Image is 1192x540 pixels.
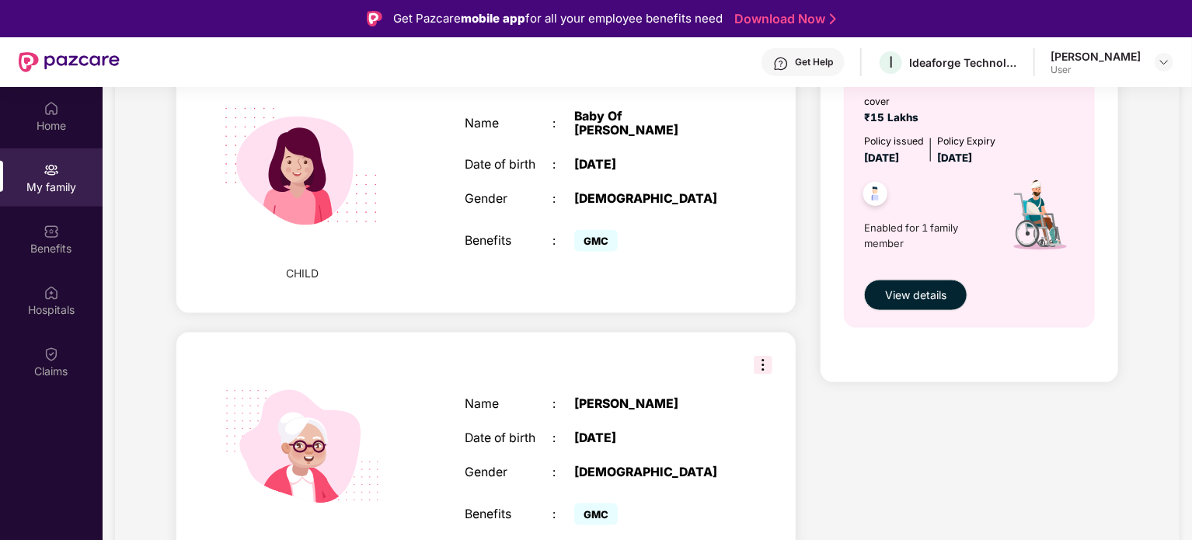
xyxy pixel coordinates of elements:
[465,234,552,249] div: Benefits
[204,68,401,265] img: svg+xml;base64,PHN2ZyB4bWxucz0iaHR0cDovL3d3dy53My5vcmcvMjAwMC9zdmciIHdpZHRoPSIyMjQiIGhlaWdodD0iMT...
[552,431,574,446] div: :
[989,166,1087,272] img: icon
[44,347,59,362] img: svg+xml;base64,PHN2ZyBpZD0iQ2xhaW0iIHhtbG5zPSJodHRwOi8vd3d3LnczLm9yZy8yMDAwL3N2ZyIgd2lkdGg9IjIwIi...
[1051,64,1141,76] div: User
[44,224,59,239] img: svg+xml;base64,PHN2ZyBpZD0iQmVuZWZpdHMiIHhtbG5zPSJodHRwOi8vd3d3LnczLm9yZy8yMDAwL3N2ZyIgd2lkdGg9Ij...
[574,230,618,252] span: GMC
[393,9,723,28] div: Get Pazcare for all your employee benefits need
[885,287,946,304] span: View details
[552,158,574,172] div: :
[461,11,525,26] strong: mobile app
[44,162,59,178] img: svg+xml;base64,PHN2ZyB3aWR0aD0iMjAiIGhlaWdodD0iMjAiIHZpZXdCb3g9IjAgMCAyMCAyMCIgZmlsbD0ibm9uZSIgeG...
[864,94,925,109] div: cover
[286,265,319,282] span: CHILD
[856,177,894,215] img: svg+xml;base64,PHN2ZyB4bWxucz0iaHR0cDovL3d3dy53My5vcmcvMjAwMC9zdmciIHdpZHRoPSI0OC45NDMiIGhlaWdodD...
[465,431,552,446] div: Date of birth
[574,158,728,172] div: [DATE]
[864,220,988,252] span: Enabled for 1 family member
[773,56,789,71] img: svg+xml;base64,PHN2ZyBpZD0iSGVscC0zMngzMiIgeG1sbnM9Imh0dHA6Ly93d3cudzMub3JnLzIwMDAvc3ZnIiB3aWR0aD...
[367,11,382,26] img: Logo
[864,152,899,164] span: [DATE]
[19,52,120,72] img: New Pazcare Logo
[574,465,728,480] div: [DEMOGRAPHIC_DATA]
[909,55,1018,70] div: Ideaforge Technology Ltd
[889,53,893,71] span: I
[864,111,925,124] span: ₹15 Lakhs
[465,117,552,131] div: Name
[552,117,574,131] div: :
[574,503,618,525] span: GMC
[552,192,574,207] div: :
[552,507,574,522] div: :
[830,11,836,27] img: Stroke
[465,465,552,480] div: Gender
[465,158,552,172] div: Date of birth
[44,285,59,301] img: svg+xml;base64,PHN2ZyBpZD0iSG9zcGl0YWxzIiB4bWxucz0iaHR0cDovL3d3dy53My5vcmcvMjAwMC9zdmciIHdpZHRoPS...
[754,356,772,375] img: svg+xml;base64,PHN2ZyB3aWR0aD0iMzIiIGhlaWdodD0iMzIiIHZpZXdCb3g9IjAgMCAzMiAzMiIgZmlsbD0ibm9uZSIgeG...
[1051,49,1141,64] div: [PERSON_NAME]
[552,397,574,412] div: :
[864,134,924,148] div: Policy issued
[574,192,728,207] div: [DEMOGRAPHIC_DATA]
[574,110,728,139] div: Baby Of [PERSON_NAME]
[937,152,972,164] span: [DATE]
[552,234,574,249] div: :
[574,431,728,446] div: [DATE]
[734,11,831,27] a: Download Now
[1158,56,1170,68] img: svg+xml;base64,PHN2ZyBpZD0iRHJvcGRvd24tMzJ4MzIiIHhtbG5zPSJodHRwOi8vd3d3LnczLm9yZy8yMDAwL3N2ZyIgd2...
[795,56,833,68] div: Get Help
[465,397,552,412] div: Name
[44,101,59,117] img: svg+xml;base64,PHN2ZyBpZD0iSG9tZSIgeG1sbnM9Imh0dHA6Ly93d3cudzMub3JnLzIwMDAvc3ZnIiB3aWR0aD0iMjAiIG...
[465,192,552,207] div: Gender
[552,465,574,480] div: :
[465,507,552,522] div: Benefits
[574,397,728,412] div: [PERSON_NAME]
[864,280,967,311] button: View details
[937,134,995,148] div: Policy Expiry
